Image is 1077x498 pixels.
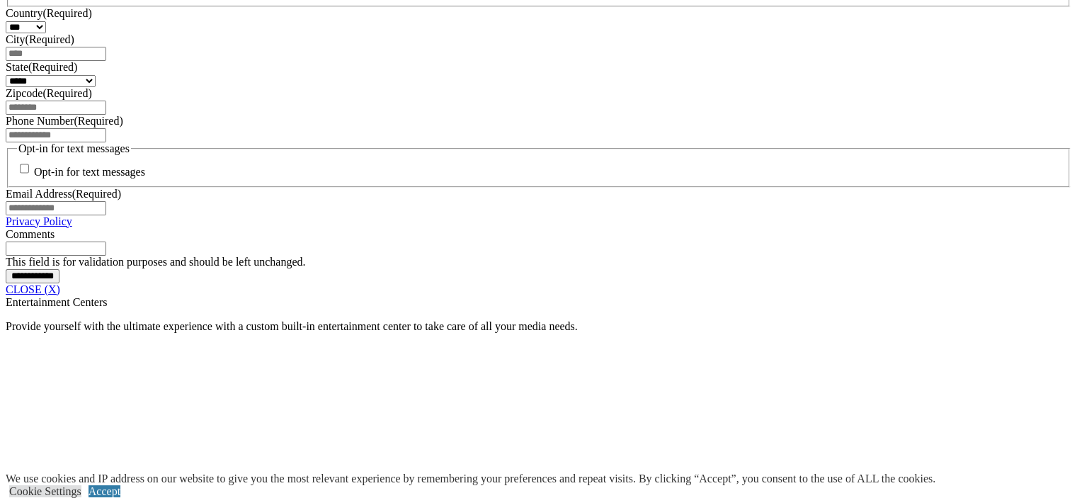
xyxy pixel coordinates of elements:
[6,188,121,200] label: Email Address
[6,320,1071,333] p: Provide yourself with the ultimate experience with a custom built-in entertainment center to take...
[6,33,74,45] label: City
[42,7,91,19] span: (Required)
[72,188,121,200] span: (Required)
[6,472,935,485] div: We use cookies and IP address on our website to give you the most relevant experience by remember...
[6,215,72,227] a: Privacy Policy
[17,142,131,155] legend: Opt-in for text messages
[6,283,60,295] a: CLOSE (X)
[89,485,120,497] a: Accept
[34,166,145,179] label: Opt-in for text messages
[6,256,1071,268] div: This field is for validation purposes and should be left unchanged.
[6,115,123,127] label: Phone Number
[25,33,74,45] span: (Required)
[28,61,77,73] span: (Required)
[9,485,81,497] a: Cookie Settings
[6,87,92,99] label: Zipcode
[6,7,92,19] label: Country
[6,228,55,240] label: Comments
[42,87,91,99] span: (Required)
[6,61,77,73] label: State
[6,296,108,308] span: Entertainment Centers
[74,115,122,127] span: (Required)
